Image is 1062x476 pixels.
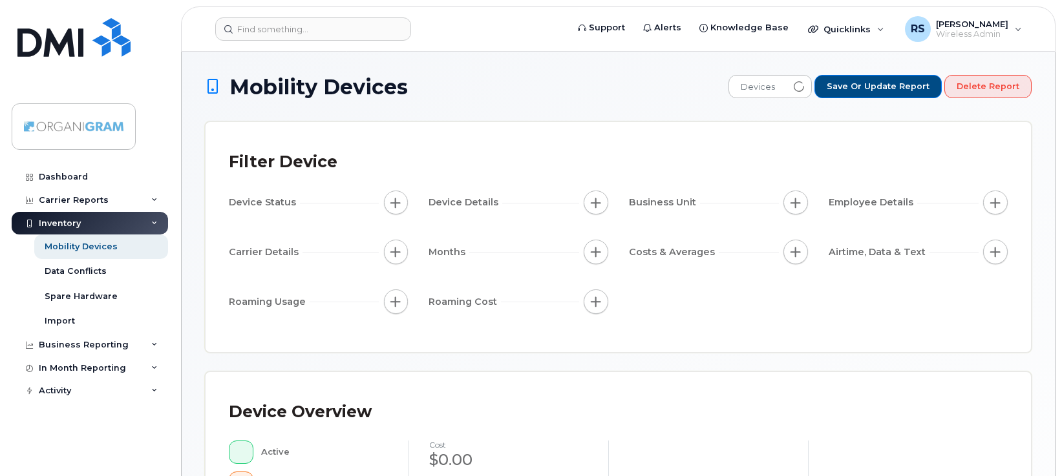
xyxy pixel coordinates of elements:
span: Roaming Usage [229,295,310,309]
div: Active [261,440,388,464]
span: Roaming Cost [429,295,501,309]
span: Costs & Averages [629,245,719,259]
span: Delete Report [957,81,1019,92]
span: Devices [729,76,787,99]
span: Months [429,245,469,259]
span: Business Unit [629,196,700,209]
span: Carrier Details [229,245,303,259]
span: Airtime, Data & Text [829,245,929,259]
button: Save or Update Report [814,75,942,98]
span: Mobility Devices [229,76,408,98]
div: $0.00 [429,449,587,471]
div: Filter Device [229,145,337,179]
h4: cost [429,440,587,449]
span: Device Status [229,196,300,209]
span: Employee Details [829,196,917,209]
div: Device Overview [229,395,372,429]
button: Delete Report [944,75,1032,98]
span: Save or Update Report [827,81,929,92]
span: Device Details [429,196,502,209]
